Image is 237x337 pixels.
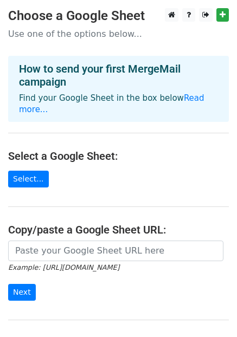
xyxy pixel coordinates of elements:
[19,93,218,115] p: Find your Google Sheet in the box below
[8,8,229,24] h3: Choose a Google Sheet
[8,28,229,40] p: Use one of the options below...
[8,284,36,301] input: Next
[8,150,229,163] h4: Select a Google Sheet:
[8,241,223,261] input: Paste your Google Sheet URL here
[8,263,119,271] small: Example: [URL][DOMAIN_NAME]
[8,223,229,236] h4: Copy/paste a Google Sheet URL:
[19,62,218,88] h4: How to send your first MergeMail campaign
[19,93,204,114] a: Read more...
[8,171,49,187] a: Select...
